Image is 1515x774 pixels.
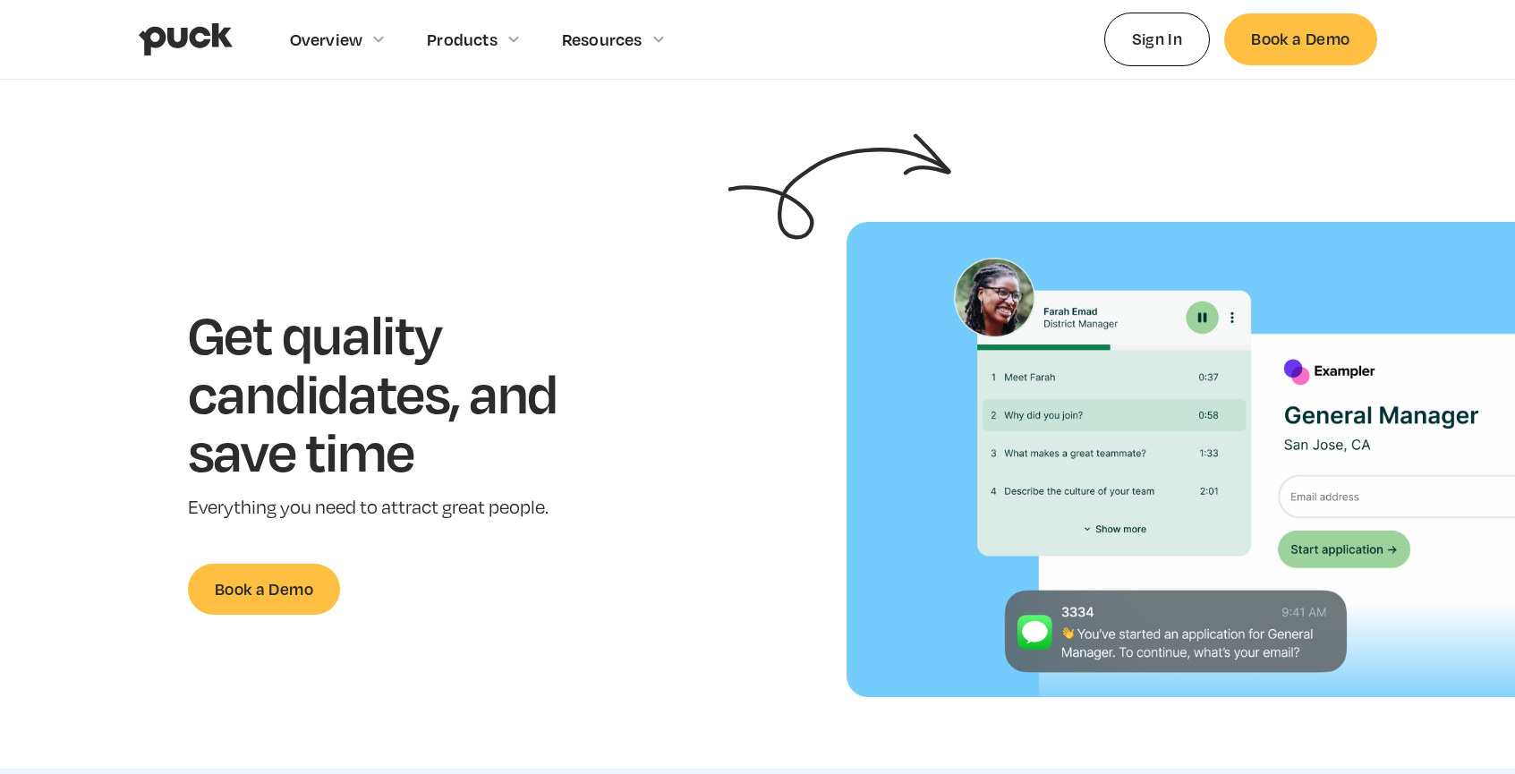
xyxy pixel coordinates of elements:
p: Everything you need to attract great people. [188,495,613,521]
a: Book a Demo [188,564,340,615]
h1: Get quality candidates, and save time [188,304,613,481]
div: Products [427,30,498,49]
a: Sign In [1104,13,1211,65]
div: Overview [290,30,363,49]
div: Resources [562,30,643,49]
a: Book a Demo [1224,13,1376,64]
